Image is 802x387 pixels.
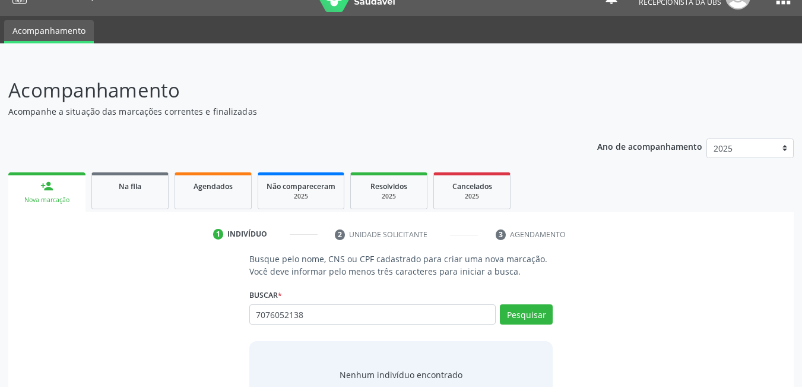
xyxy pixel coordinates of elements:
div: 1 [213,229,224,240]
p: Acompanhamento [8,75,558,105]
div: Nova marcação [17,196,77,204]
a: Acompanhamento [4,20,94,43]
span: Resolvidos [370,181,407,191]
span: Cancelados [452,181,492,191]
div: person_add [40,180,53,193]
span: Na fila [119,181,141,191]
p: Busque pelo nome, CNS ou CPF cadastrado para criar uma nova marcação. Você deve informar pelo men... [249,253,553,278]
span: Agendados [194,181,233,191]
span: Não compareceram [267,181,335,191]
div: 2025 [442,192,502,201]
div: Nenhum indivíduo encontrado [340,369,462,381]
div: Indivíduo [227,229,267,240]
p: Acompanhe a situação das marcações correntes e finalizadas [8,105,558,118]
p: Ano de acompanhamento [597,139,702,153]
button: Pesquisar [500,304,553,325]
input: Busque por nome, CNS ou CPF [249,304,496,325]
div: 2025 [267,192,335,201]
label: Buscar [249,286,282,304]
div: 2025 [359,192,419,201]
